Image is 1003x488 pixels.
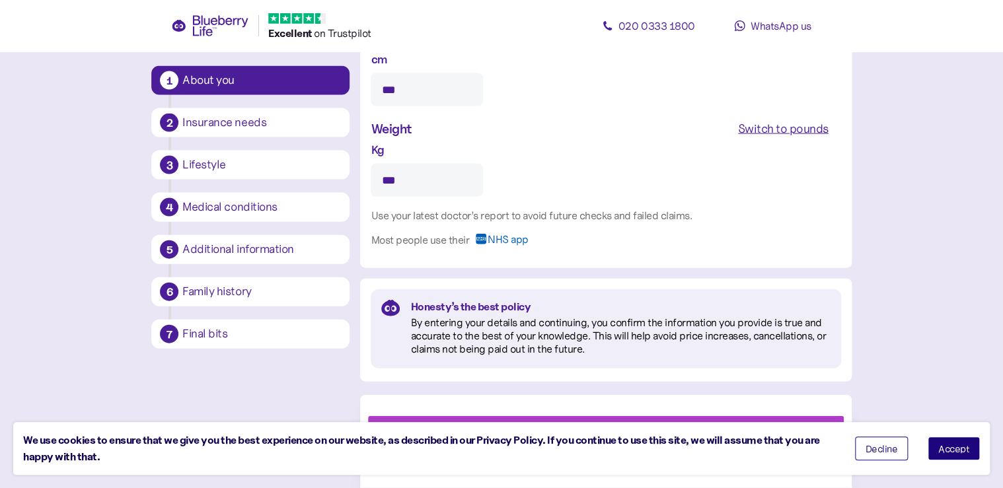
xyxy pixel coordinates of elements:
[151,235,350,264] button: 5Additional information
[151,193,350,222] button: 4Medical conditions
[371,119,411,139] div: Weight
[713,13,832,39] a: WhatsApp us
[151,151,350,180] button: 3Lifestyle
[160,240,178,259] div: 5
[371,207,840,224] div: Use your latest doctor’s report to avoid future checks and failed claims.
[268,26,314,40] span: Excellent ️
[182,159,341,171] div: Lifestyle
[182,328,341,340] div: Final bits
[182,201,341,213] div: Medical conditions
[182,244,341,256] div: Additional information
[410,300,830,313] div: Honesty’s the best policy
[160,71,178,90] div: 1
[182,286,341,298] div: Family history
[151,66,350,95] button: 1About you
[182,117,341,129] div: Insurance needs
[855,436,909,460] button: Decline cookies
[160,156,178,174] div: 3
[182,75,341,87] div: About you
[738,120,829,138] div: Switch to pounds
[314,26,371,40] span: on Trustpilot
[371,141,384,158] label: Kg
[410,316,830,355] div: By entering your details and continuing, you confirm the information you provide is true and accu...
[160,283,178,301] div: 6
[151,108,350,137] button: 2Insurance needs
[368,416,843,449] button: Next
[589,13,708,39] a: 020 0333 1800
[23,432,835,465] div: We use cookies to ensure that we give you the best experience on our website, as described in our...
[938,444,969,453] span: Accept
[751,19,811,32] span: WhatsApp us
[928,436,980,460] button: Accept cookies
[151,320,350,349] button: 7Final bits
[371,50,387,68] label: cm
[160,114,178,132] div: 2
[160,198,178,217] div: 4
[151,277,350,306] button: 6Family history
[488,234,529,255] span: NHS app
[371,232,469,248] div: Most people use their
[160,325,178,343] div: 7
[725,117,841,141] button: Switch to pounds
[866,444,898,453] span: Decline
[618,19,695,32] span: 020 0333 1800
